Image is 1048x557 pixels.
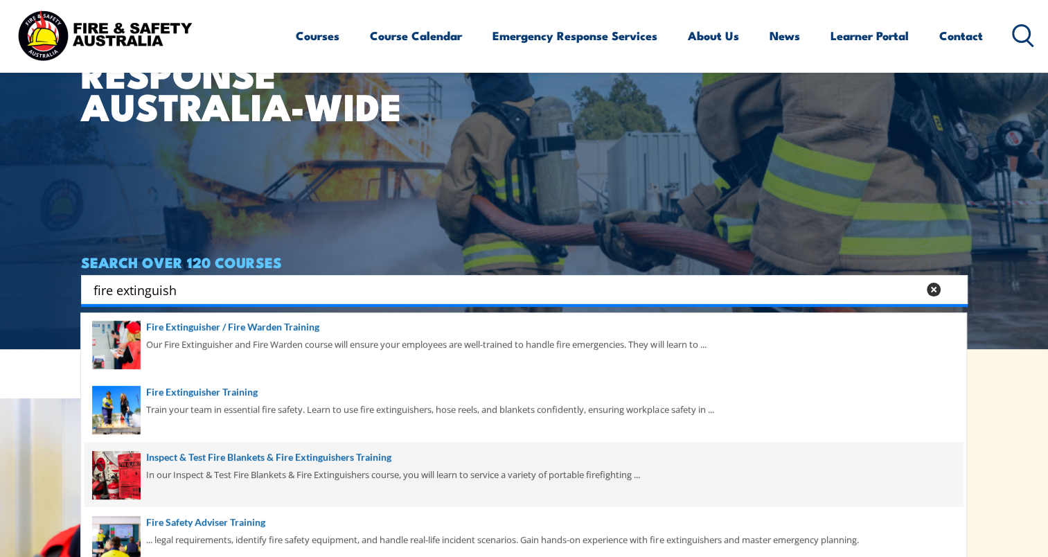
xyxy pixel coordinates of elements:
button: Search magnifier button [943,280,963,299]
h4: SEARCH OVER 120 COURSES [81,254,968,269]
a: News [770,17,800,54]
a: Inspect & Test Fire Blankets & Fire Extinguishers Training [92,450,955,465]
a: Emergency Response Services [492,17,657,54]
a: Fire Extinguisher / Fire Warden Training [92,319,955,335]
a: Contact [939,17,983,54]
a: Course Calendar [370,17,462,54]
form: Search form [96,280,921,299]
a: Fire Safety Adviser Training [92,515,955,530]
a: Fire Extinguisher Training [92,384,955,400]
a: Learner Portal [831,17,909,54]
input: Search input [94,279,918,300]
a: About Us [688,17,739,54]
a: Courses [296,17,339,54]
